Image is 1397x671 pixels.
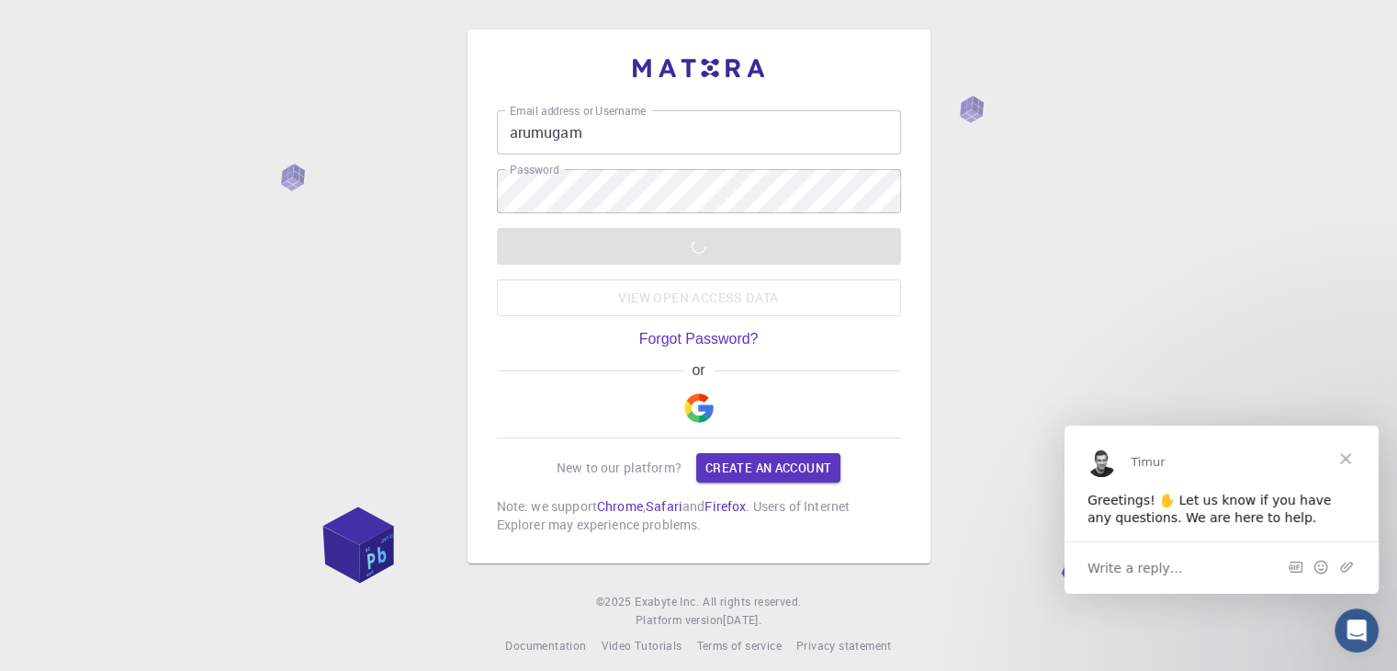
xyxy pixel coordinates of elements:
[597,497,643,515] a: Chrome
[635,593,699,611] a: Exabyte Inc.
[505,638,586,653] span: Documentation
[505,637,586,655] a: Documentation
[596,593,635,611] span: © 2025
[1065,426,1379,594] iframe: Intercom live chat message
[601,637,682,655] a: Video Tutorials
[1335,608,1379,653] iframe: Intercom live chat
[723,611,761,630] a: [DATE].
[723,612,761,627] span: [DATE] .
[635,594,699,608] span: Exabyte Inc.
[557,459,682,477] p: New to our platform?
[703,593,801,611] span: All rights reserved.
[636,611,723,630] span: Platform version
[497,497,901,534] p: Note: we support , and . Users of Internet Explorer may experience problems.
[704,497,746,515] a: Firefox
[683,362,714,379] span: or
[796,638,892,653] span: Privacy statement
[639,331,759,347] a: Forgot Password?
[696,638,781,653] span: Terms of service
[696,637,781,655] a: Terms of service
[646,497,682,515] a: Safari
[684,393,714,423] img: Google
[796,637,892,655] a: Privacy statement
[510,162,558,177] label: Password
[510,103,646,119] label: Email address or Username
[601,638,682,653] span: Video Tutorials
[696,453,840,483] a: Create an account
